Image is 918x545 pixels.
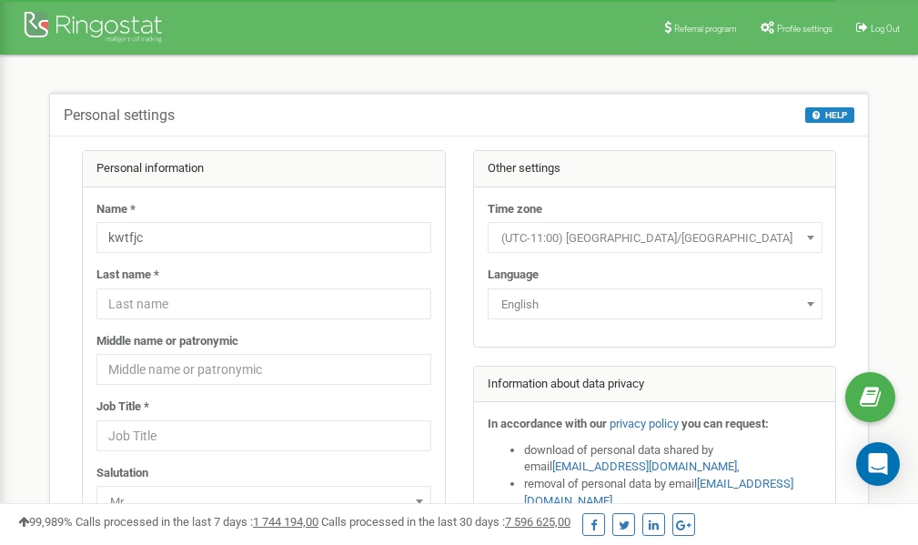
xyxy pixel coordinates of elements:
button: HELP [805,107,854,123]
span: Mr. [96,486,431,517]
a: privacy policy [610,417,679,430]
label: Salutation [96,465,148,482]
div: Personal information [83,151,445,187]
label: Last name * [96,267,159,284]
strong: In accordance with our [488,417,607,430]
strong: you can request: [681,417,769,430]
span: (UTC-11:00) Pacific/Midway [494,226,816,251]
li: download of personal data shared by email , [524,442,822,476]
input: Job Title [96,420,431,451]
span: Calls processed in the last 7 days : [76,515,318,529]
input: Last name [96,288,431,319]
label: Language [488,267,539,284]
span: Referral program [674,24,737,34]
div: Information about data privacy [474,367,836,403]
span: English [488,288,822,319]
div: Other settings [474,151,836,187]
input: Middle name or patronymic [96,354,431,385]
span: Mr. [103,489,425,515]
label: Middle name or patronymic [96,333,238,350]
label: Job Title * [96,399,149,416]
li: removal of personal data by email , [524,476,822,510]
span: (UTC-11:00) Pacific/Midway [488,222,822,253]
span: 99,989% [18,515,73,529]
label: Time zone [488,201,542,218]
span: Calls processed in the last 30 days : [321,515,570,529]
span: Log Out [871,24,900,34]
u: 7 596 625,00 [505,515,570,529]
span: English [494,292,816,318]
label: Name * [96,201,136,218]
u: 1 744 194,00 [253,515,318,529]
h5: Personal settings [64,107,175,124]
div: Open Intercom Messenger [856,442,900,486]
span: Profile settings [777,24,832,34]
input: Name [96,222,431,253]
a: [EMAIL_ADDRESS][DOMAIN_NAME] [552,459,737,473]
